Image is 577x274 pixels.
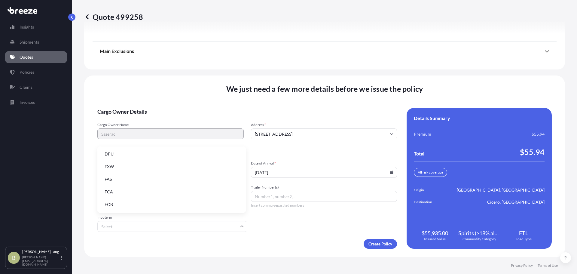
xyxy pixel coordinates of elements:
li: FAS [100,174,243,185]
span: Cargo Owner Name [97,122,244,127]
span: [GEOGRAPHIC_DATA], [GEOGRAPHIC_DATA] [457,187,545,193]
a: Invoices [5,96,67,108]
li: EXW [100,161,243,172]
li: FOB [100,199,243,210]
a: Privacy Policy [511,263,533,268]
p: Quotes [20,54,33,60]
span: Shipment details [97,146,397,154]
span: Origin [414,187,447,193]
span: Cargo Owner Details [97,108,397,115]
span: Spirits (>18% alc./vol.) [458,229,500,237]
p: Create Policy [368,241,392,247]
div: Main Exclusions [100,44,549,58]
span: Date of Arrival [251,161,397,166]
span: Incoterm [97,215,247,220]
span: FTL [519,229,528,237]
a: Terms of Use [538,263,558,268]
span: Cicero, [GEOGRAPHIC_DATA] [487,199,545,205]
span: Insured Value [424,237,446,242]
span: $55.94 [520,147,545,157]
span: $55,935.00 [422,229,448,237]
p: Insights [20,24,34,30]
span: Destination [414,199,447,205]
span: $55.94 [532,131,545,137]
span: Main Exclusions [100,48,134,54]
li: FCA [100,186,243,198]
a: Claims [5,81,67,93]
p: [PERSON_NAME] Lang [22,249,60,254]
span: We just need a few more details before we issue the policy [226,84,423,94]
span: Address [251,122,397,127]
p: Shipments [20,39,39,45]
span: B [12,255,16,261]
span: Insert comma-separated numbers [251,203,397,208]
input: Select... [97,221,247,232]
a: Shipments [5,36,67,48]
button: Create Policy [364,239,397,249]
input: Cargo owner address [251,128,397,139]
input: mm/dd/yyyy [251,167,397,178]
div: All risk coverage [414,168,447,177]
span: Total [414,151,424,157]
span: Load Type [516,237,532,242]
a: Insights [5,21,67,33]
p: Claims [20,84,32,90]
span: Premium [414,131,431,137]
span: Commodity Category [463,237,496,242]
p: Quote 499258 [84,12,143,22]
p: Policies [20,69,34,75]
span: Details Summary [414,115,450,121]
li: DPU [100,148,243,160]
p: Invoices [20,99,35,105]
p: [PERSON_NAME][EMAIL_ADDRESS][DOMAIN_NAME] [22,255,60,266]
a: Policies [5,66,67,78]
span: Trailer Number(s) [251,185,397,190]
a: Quotes [5,51,67,63]
input: Number1, number2,... [251,191,397,202]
